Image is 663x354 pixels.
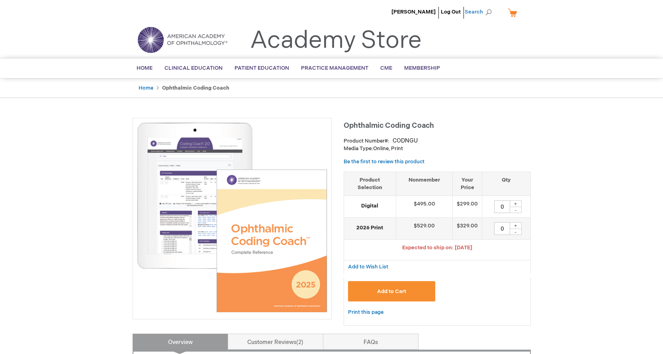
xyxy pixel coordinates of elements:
[137,65,153,71] span: Home
[377,288,406,295] span: Add to Cart
[482,172,530,196] th: Qty
[296,339,303,346] span: 2
[301,65,368,71] span: Practice Management
[380,65,392,71] span: CME
[465,4,495,20] span: Search
[344,172,396,196] th: Product Selection
[228,334,323,350] a: Customer Reviews2
[348,307,383,317] a: Print this page
[510,222,522,229] div: +
[453,196,482,218] td: $299.00
[344,138,389,144] strong: Product Number
[510,229,522,235] div: -
[404,65,440,71] span: Membership
[453,172,482,196] th: Your Price
[235,65,289,71] span: Patient Education
[344,121,434,130] span: Ophthalmic Coding Coach
[137,122,327,313] img: Ophthalmic Coding Coach
[348,224,392,232] strong: 2026 Print
[348,264,388,270] span: Add to Wish List
[139,85,153,91] a: Home
[441,9,461,15] a: Log Out
[133,334,228,350] a: Overview
[510,200,522,207] div: +
[164,65,223,71] span: Clinical Education
[494,222,510,235] input: Qty
[344,145,373,152] strong: Media Type:
[402,244,472,251] span: Expected to ship on: [DATE]
[391,9,436,15] a: [PERSON_NAME]
[250,26,422,55] a: Academy Store
[348,281,436,301] button: Add to Cart
[393,137,418,145] div: CODNGU
[344,145,531,153] p: Online, Print
[344,158,424,165] a: Be the first to review this product
[510,207,522,213] div: -
[396,196,453,218] td: $495.00
[396,172,453,196] th: Nonmember
[323,334,419,350] a: FAQs
[494,200,510,213] input: Qty
[348,202,392,210] strong: Digital
[453,218,482,240] td: $329.00
[162,85,229,91] strong: Ophthalmic Coding Coach
[348,263,388,270] a: Add to Wish List
[396,218,453,240] td: $529.00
